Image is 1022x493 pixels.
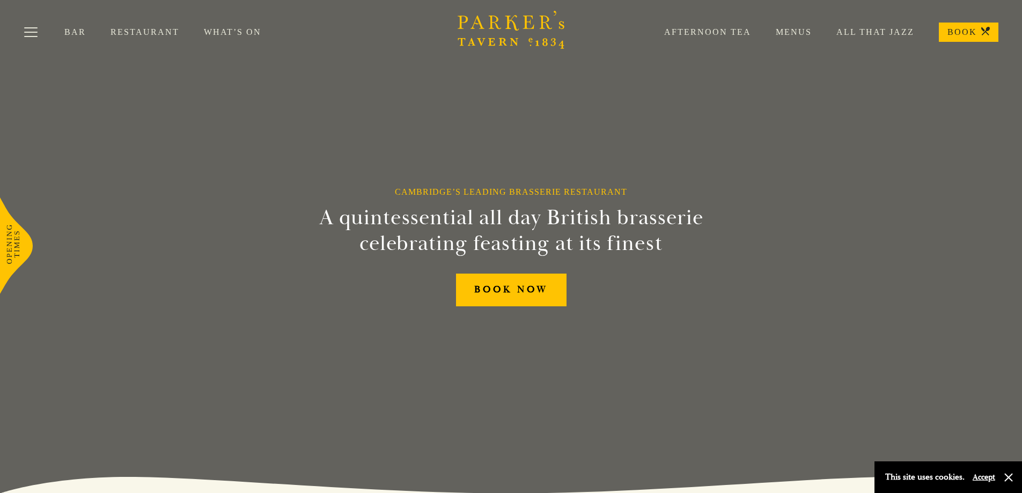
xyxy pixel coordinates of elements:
h2: A quintessential all day British brasserie celebrating feasting at its finest [267,205,756,256]
button: Close and accept [1003,472,1014,483]
p: This site uses cookies. [885,469,965,485]
h1: Cambridge’s Leading Brasserie Restaurant [395,187,627,197]
button: Accept [973,472,995,482]
a: BOOK NOW [456,274,567,306]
